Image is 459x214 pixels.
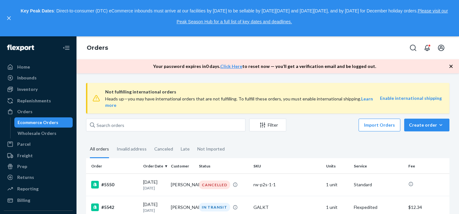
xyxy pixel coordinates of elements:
div: Ecommerce Orders [18,119,58,126]
p: Your password expires in 0 days . to reset now — you’ll get a verification email and be logged out. [153,63,376,70]
a: Ecommerce Orders [14,117,73,128]
div: #5542 [91,203,138,211]
th: Order [86,158,141,173]
div: rw-p2s-1-1 [253,181,321,188]
a: Returns [4,172,73,182]
a: Freight [4,151,73,161]
a: Replenishments [4,96,73,106]
td: [PERSON_NAME] [168,173,196,196]
div: Prep [17,163,27,170]
button: Open account menu [435,41,448,54]
button: Create order [404,119,449,131]
a: Prep [4,161,73,172]
div: Freight [17,152,33,159]
div: Inbounds [17,75,37,81]
a: Home [4,62,73,72]
div: CANCELLED [199,181,230,189]
div: #5550 [91,181,138,188]
ol: breadcrumbs [82,39,113,57]
div: Billing [17,197,30,203]
div: Orders [17,108,33,115]
a: Inventory [4,84,73,94]
a: Parcel [4,139,73,149]
div: Home [17,64,30,70]
button: close, [6,15,12,21]
div: Canceled [154,141,173,157]
div: All orders [90,141,109,158]
th: Status [196,158,251,173]
th: Service [351,158,406,173]
button: Close Navigation [60,41,73,54]
th: SKU [251,158,324,173]
div: Not Imported [197,141,225,157]
input: Search orders [86,119,245,131]
span: Heads up—you may have international orders that are not fulfilling. To fulfill these orders, you ... [105,96,373,108]
p: : Direct-to-consumer (DTC) eCommerce inbounds must arrive at our facilities by [DATE] to be sella... [15,6,453,27]
button: Open notifications [421,41,433,54]
a: Click Here [220,63,242,69]
a: Billing [4,195,73,205]
div: Wholesale Orders [18,130,56,137]
div: [DATE] [143,179,166,191]
button: Import Orders [359,119,400,131]
a: Inbounds [4,73,73,83]
button: Open Search Box [407,41,419,54]
p: Standard [354,181,403,188]
a: Wholesale Orders [14,128,73,138]
p: [DATE] [143,185,166,191]
td: 1 unit [324,173,351,196]
div: Replenishments [17,98,51,104]
a: Orders [4,107,73,117]
div: IN TRANSIT [199,203,230,211]
img: Flexport logo [7,45,34,51]
a: Orders [87,44,108,51]
a: Enable international shipping [380,95,442,101]
div: Create order [409,122,445,128]
div: GALKT [253,204,321,210]
p: [DATE] [143,208,166,213]
div: Invalid address [117,141,147,157]
div: Reporting [17,186,39,192]
button: Filter [249,119,286,131]
div: Inventory [17,86,38,92]
th: Units [324,158,351,173]
span: Not fulfilling international orders [105,88,380,96]
p: Flexpedited [354,204,403,210]
th: Order Date [141,158,168,173]
th: Fee [406,158,449,173]
div: Parcel [17,141,31,147]
strong: Key Peak Dates [21,8,54,13]
div: Customer [171,163,193,169]
div: Late [181,141,190,157]
div: [DATE] [143,201,166,213]
a: Please visit our Peak Season Hub for a full list of key dates and deadlines. [177,8,448,24]
a: Reporting [4,184,73,194]
div: Filter [250,122,286,128]
div: Returns [17,174,34,181]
